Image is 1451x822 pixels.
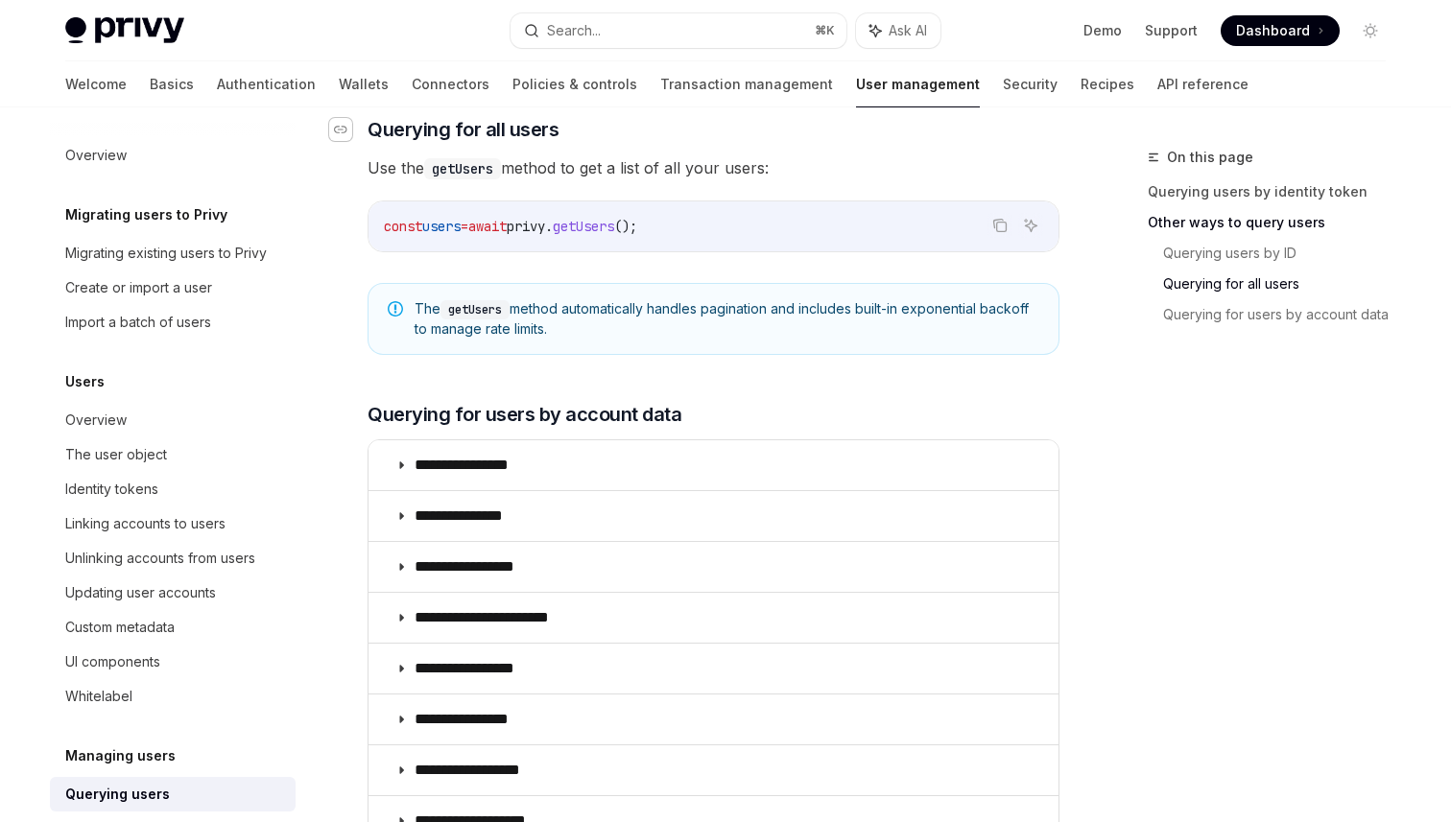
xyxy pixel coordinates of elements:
div: Linking accounts to users [65,512,226,535]
div: Create or import a user [65,276,212,299]
span: Dashboard [1236,21,1310,40]
a: Querying users by identity token [1148,176,1401,207]
span: On this page [1167,146,1253,169]
button: Copy the contents from the code block [987,213,1012,238]
span: await [468,218,507,235]
a: API reference [1157,61,1249,107]
div: The user object [65,443,167,466]
div: Querying users [65,783,170,806]
button: Search...⌘K [511,13,846,48]
div: Custom metadata [65,616,175,639]
div: Search... [547,19,601,42]
div: Overview [65,144,127,167]
a: Querying users by ID [1163,238,1401,269]
div: Migrating existing users to Privy [65,242,267,265]
span: . [545,218,553,235]
a: Linking accounts to users [50,506,296,541]
button: Ask AI [856,13,940,48]
a: Querying for all users [1163,269,1401,299]
a: Create or import a user [50,270,296,305]
code: getUsers [440,300,510,319]
img: light logo [65,17,184,44]
a: Updating user accounts [50,575,296,610]
a: Whitelabel [50,679,296,714]
div: Whitelabel [65,685,132,708]
span: Use the method to get a list of all your users: [368,154,1059,181]
a: Navigate to header [329,116,368,143]
code: getUsers [424,158,501,179]
a: Import a batch of users [50,305,296,340]
h5: Managing users [65,744,176,767]
a: User management [856,61,980,107]
a: Security [1003,61,1058,107]
div: UI components [65,650,160,673]
div: Overview [65,409,127,432]
a: Welcome [65,61,127,107]
a: Overview [50,403,296,437]
div: Unlinking accounts from users [65,547,255,570]
a: Basics [150,61,194,107]
a: Querying users [50,777,296,811]
span: Querying for users by account data [368,401,681,428]
span: = [461,218,468,235]
span: Querying for all users [368,116,559,143]
a: UI components [50,645,296,679]
h5: Users [65,370,105,393]
a: Recipes [1081,61,1134,107]
a: Transaction management [660,61,833,107]
span: privy [507,218,545,235]
span: getUsers [553,218,614,235]
a: Other ways to query users [1148,207,1401,238]
h5: Migrating users to Privy [65,203,227,226]
span: ⌘ K [815,23,835,38]
a: Dashboard [1221,15,1340,46]
span: Ask AI [889,21,927,40]
a: Querying for users by account data [1163,299,1401,330]
a: Identity tokens [50,472,296,506]
span: The method automatically handles pagination and includes built-in exponential backoff to manage r... [415,299,1039,339]
span: users [422,218,461,235]
a: Custom metadata [50,610,296,645]
a: The user object [50,437,296,472]
a: Unlinking accounts from users [50,541,296,575]
span: (); [614,218,637,235]
button: Ask AI [1018,213,1043,238]
a: Connectors [412,61,489,107]
div: Updating user accounts [65,581,216,604]
span: const [384,218,422,235]
svg: Note [388,301,403,317]
a: Demo [1083,21,1122,40]
div: Import a batch of users [65,311,211,334]
button: Toggle dark mode [1355,15,1386,46]
div: Identity tokens [65,478,158,501]
a: Authentication [217,61,316,107]
a: Support [1145,21,1198,40]
a: Overview [50,138,296,173]
a: Migrating existing users to Privy [50,236,296,270]
a: Wallets [339,61,389,107]
a: Policies & controls [512,61,637,107]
